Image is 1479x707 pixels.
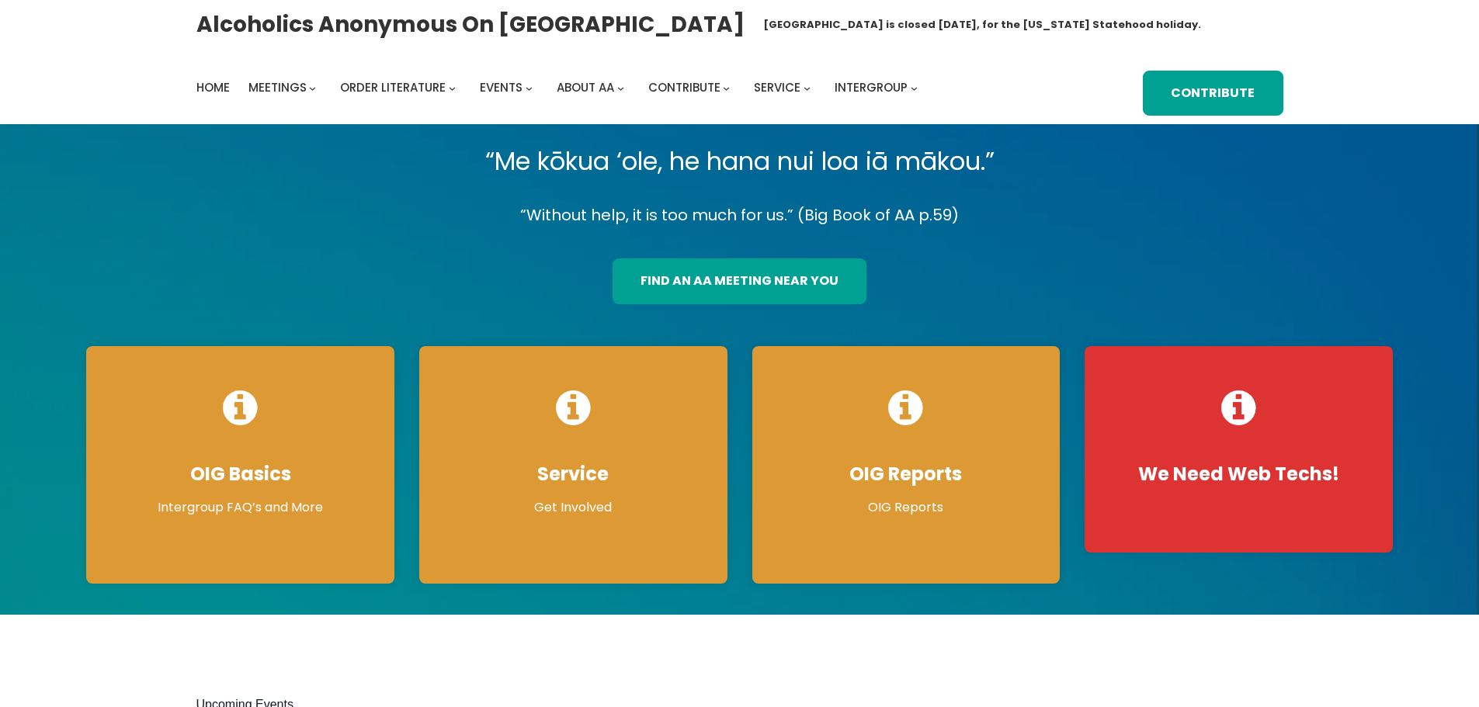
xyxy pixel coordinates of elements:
h4: OIG Basics [102,463,379,486]
button: About AA submenu [617,84,624,91]
a: find an aa meeting near you [613,258,866,304]
a: Intergroup [835,77,908,99]
a: Contribute [1143,71,1283,116]
span: Service [754,79,800,95]
p: “Without help, it is too much for us.” (Big Book of AA p.59) [74,202,1405,229]
a: About AA [557,77,614,99]
a: Meetings [248,77,307,99]
p: OIG Reports [768,498,1045,517]
span: Contribute [648,79,720,95]
h4: OIG Reports [768,463,1045,486]
button: Meetings submenu [309,84,316,91]
button: Contribute submenu [723,84,730,91]
button: Service submenu [804,84,811,91]
a: Alcoholics Anonymous on [GEOGRAPHIC_DATA] [196,5,745,43]
span: Home [196,79,230,95]
h4: Service [435,463,712,486]
span: Intergroup [835,79,908,95]
span: Events [480,79,523,95]
p: “Me kōkua ‘ole, he hana nui loa iā mākou.” [74,140,1405,183]
a: Events [480,77,523,99]
button: Events submenu [526,84,533,91]
button: Intergroup submenu [911,84,918,91]
p: Get Involved [435,498,712,517]
a: Home [196,77,230,99]
span: Meetings [248,79,307,95]
a: Service [754,77,800,99]
h1: [GEOGRAPHIC_DATA] is closed [DATE], for the [US_STATE] Statehood holiday. [763,17,1201,33]
span: About AA [557,79,614,95]
button: Order Literature submenu [449,84,456,91]
span: Order Literature [340,79,446,95]
a: Contribute [648,77,720,99]
nav: Intergroup [196,77,923,99]
h4: We Need Web Techs! [1100,463,1377,486]
p: Intergroup FAQ’s and More [102,498,379,517]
